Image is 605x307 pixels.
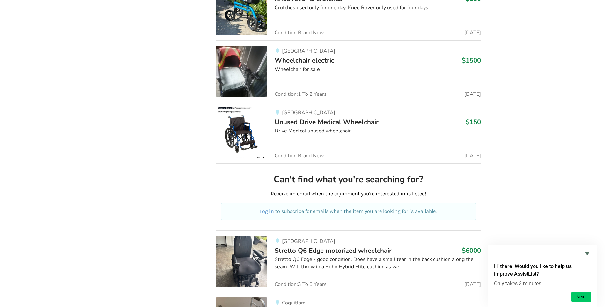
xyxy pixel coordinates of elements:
span: [DATE] [464,282,481,287]
h3: $1500 [462,56,481,64]
span: [DATE] [464,92,481,97]
h3: $150 [466,118,481,126]
h3: $6000 [462,246,481,255]
span: Wheelchair electric [275,56,334,65]
div: Crutches used only for one day. Knee Rover only used for four days [275,4,481,11]
button: Hide survey [583,250,591,258]
span: [GEOGRAPHIC_DATA] [282,109,335,116]
p: Receive an email when the equipment you're interested in is listed! [221,190,476,198]
span: Condition: 3 To 5 Years [275,282,327,287]
span: [DATE] [464,153,481,158]
span: [GEOGRAPHIC_DATA] [282,238,335,245]
span: Unused Drive Medical Wheelchair [275,117,379,126]
span: [GEOGRAPHIC_DATA] [282,48,335,55]
div: Drive Medical unused wheelchair. [275,127,481,135]
a: mobility-unused drive medical wheelchair [GEOGRAPHIC_DATA]Unused Drive Medical Wheelchair$150Driv... [216,102,481,163]
span: Coquitlam [282,299,306,306]
img: mobility-unused drive medical wheelchair [216,107,267,158]
a: mobility-stretto q6 edge motorized wheelchair[GEOGRAPHIC_DATA]Stretto Q6 Edge motorized wheelchai... [216,230,481,292]
a: Log in [260,208,274,214]
img: mobility-stretto q6 edge motorized wheelchair [216,236,267,287]
span: [DATE] [464,30,481,35]
button: Next question [571,292,591,302]
span: Condition: Brand New [275,153,324,158]
span: Condition: Brand New [275,30,324,35]
p: Only takes 3 minutes [494,281,591,287]
a: mobility-wheelchair electric [GEOGRAPHIC_DATA]Wheelchair electric$1500Wheelchair for saleConditio... [216,40,481,102]
img: mobility-wheelchair electric [216,46,267,97]
h2: Hi there! Would you like to help us improve AssistList? [494,263,591,278]
div: Wheelchair for sale [275,66,481,73]
div: Stretto Q6 Edge - good condition. Does have a small tear in the back cushion along the seam. Will... [275,256,481,271]
span: Stretto Q6 Edge motorized wheelchair [275,246,392,255]
p: to subscribe for emails when the item you are looking for is available. [229,208,468,215]
span: Condition: 1 To 2 Years [275,92,327,97]
div: Hi there! Would you like to help us improve AssistList? [494,250,591,302]
h2: Can't find what you're searching for? [221,174,476,185]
